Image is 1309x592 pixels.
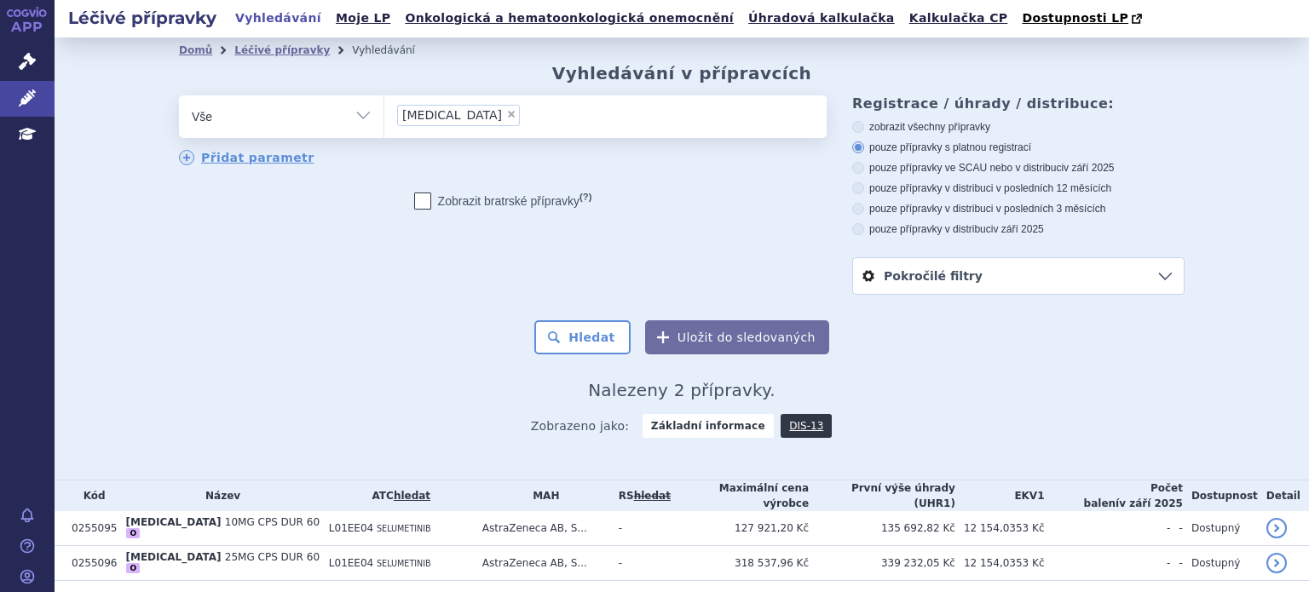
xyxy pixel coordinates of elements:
th: RS [610,480,671,511]
input: [MEDICAL_DATA] [525,104,534,125]
label: zobrazit všechny přípravky [852,120,1185,134]
h3: Registrace / úhrady / distribuce: [852,95,1185,112]
span: × [506,109,516,119]
abbr: (?) [580,192,591,203]
a: Léčivé přípravky [234,44,330,56]
td: 0255095 [63,511,117,546]
a: vyhledávání neobsahuje žádnou platnou referenční skupinu [634,490,671,502]
th: Kód [63,480,117,511]
td: AstraZeneca AB, S... [474,511,610,546]
li: Vyhledávání [352,37,437,63]
span: [MEDICAL_DATA] [125,551,221,563]
label: pouze přípravky v distribuci [852,222,1185,236]
a: detail [1266,553,1287,573]
td: - [610,546,671,581]
span: v září 2025 [1064,162,1114,174]
label: pouze přípravky v distribuci v posledních 3 měsících [852,202,1185,216]
td: 135 692,82 Kč [809,511,955,546]
span: L01EE04 [329,557,373,569]
td: 127 921,20 Kč [671,511,809,546]
span: 25MG CPS DUR 60 [225,551,320,563]
td: - [610,511,671,546]
a: Pokročilé filtry [853,258,1184,294]
span: L01EE04 [329,522,373,534]
a: Dostupnosti LP [1017,7,1150,31]
th: EKV1 [955,480,1045,511]
span: SELUMETINIB [377,559,431,568]
a: DIS-13 [781,414,832,438]
td: - [1045,546,1171,581]
span: Nalezeny 2 přípravky. [588,380,776,400]
th: Počet balení [1045,480,1183,511]
td: Dostupný [1183,511,1258,546]
td: - [1045,511,1171,546]
label: pouze přípravky s platnou registrací [852,141,1185,154]
span: 10MG CPS DUR 60 [225,516,320,528]
a: detail [1266,518,1287,538]
td: 339 232,05 Kč [809,546,955,581]
del: hledat [634,490,671,502]
h2: Vyhledávání v přípravcích [552,63,812,83]
a: Úhradová kalkulačka [743,7,900,30]
button: Uložit do sledovaných [645,320,829,354]
td: 12 154,0353 Kč [955,511,1045,546]
label: pouze přípravky v distribuci v posledních 12 měsících [852,181,1185,195]
span: SELUMETINIB [377,524,431,533]
span: [MEDICAL_DATA] [125,516,221,528]
div: O [126,528,140,538]
th: ATC [320,480,474,511]
a: Domů [179,44,212,56]
a: Moje LP [331,7,395,30]
span: Zobrazeno jako: [531,414,630,438]
th: Dostupnost [1183,480,1258,511]
strong: Základní informace [643,414,774,438]
span: v září 2025 [1119,497,1183,509]
label: pouze přípravky ve SCAU nebo v distribuci [852,161,1185,175]
th: Název [117,480,320,511]
a: Onkologická a hematoonkologická onemocnění [400,7,739,30]
span: Dostupnosti LP [1022,11,1128,25]
td: 0255096 [63,546,117,581]
button: Hledat [534,320,631,354]
th: MAH [474,480,610,511]
th: Detail [1258,480,1309,511]
div: O [126,563,140,573]
a: Vyhledávání [230,7,326,30]
td: 318 537,96 Kč [671,546,809,581]
td: Dostupný [1183,546,1258,581]
th: Maximální cena výrobce [671,480,809,511]
a: Přidat parametr [179,150,314,165]
a: Kalkulačka CP [904,7,1013,30]
a: hledat [394,490,430,502]
td: - [1170,511,1183,546]
span: [MEDICAL_DATA] [402,109,502,121]
th: První výše úhrady (UHR1) [809,480,955,511]
td: 12 154,0353 Kč [955,546,1045,581]
label: Zobrazit bratrské přípravky [414,193,592,210]
td: AstraZeneca AB, S... [474,546,610,581]
td: - [1170,546,1183,581]
span: v září 2025 [993,223,1043,235]
h2: Léčivé přípravky [55,6,230,30]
